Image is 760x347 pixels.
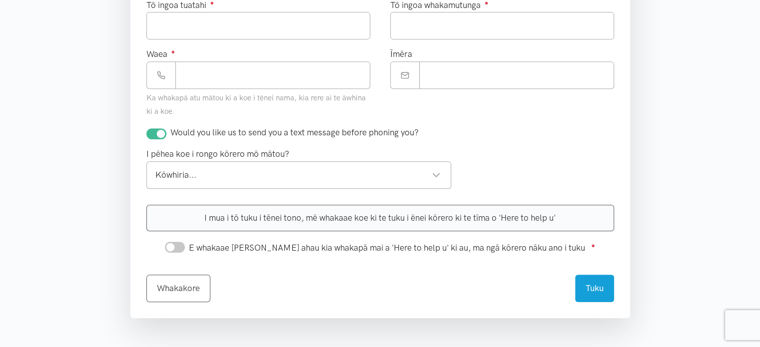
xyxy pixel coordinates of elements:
[155,168,441,182] div: Kōwhiria...
[146,47,175,61] label: Waea
[575,275,614,302] button: Tuku
[419,61,614,89] input: Email
[591,242,595,249] sup: ●
[390,47,412,61] label: Īmēra
[170,127,419,137] span: Would you like us to send you a text message before phoning you?
[146,275,210,302] a: Whakakore
[189,243,585,253] span: E whakaae [PERSON_NAME] ahau kia whakapā mai a 'Here to help u' ki au, ma ngā kōrero nāku ano i tuku
[146,205,614,231] div: I mua i tō tuku i tēnei tono, mē whakaae koe ki te tuku i ēnei kōrero ki te tīma o 'Here to help u'
[171,48,175,55] sup: ●
[175,61,370,89] input: Phone number
[146,93,366,116] small: Ka whakapā atu mātou ki a koe i tēnei nama, kia rere ai te āwhina ki a koe.
[146,147,289,161] label: I pēhea koe i rongo kōrero mō mātou?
